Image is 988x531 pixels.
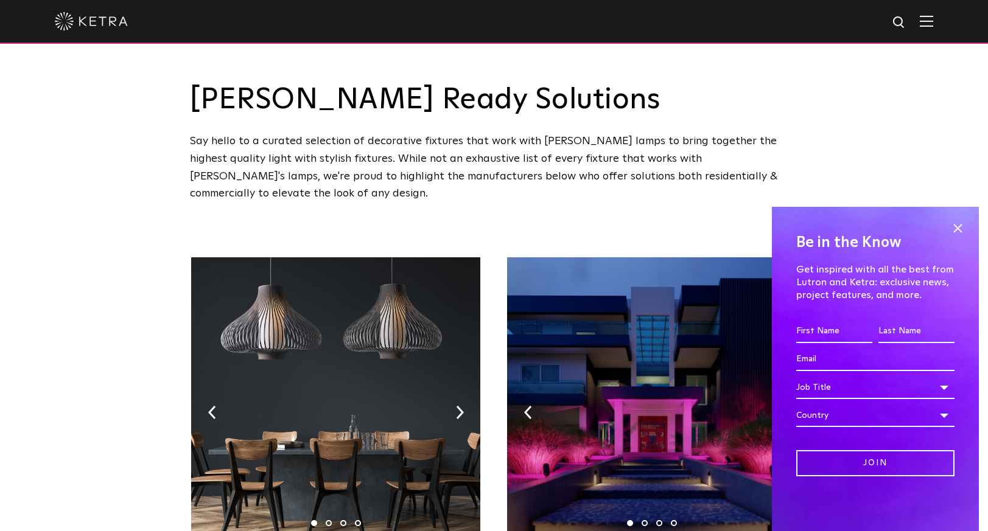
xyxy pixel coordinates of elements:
[878,320,955,343] input: Last Name
[456,406,464,419] img: arrow-right-black.svg
[892,15,907,30] img: search icon
[796,348,955,371] input: Email
[190,133,799,203] div: Say hello to a curated selection of decorative fixtures that work with [PERSON_NAME] lamps to bri...
[796,231,955,254] h4: Be in the Know
[55,12,128,30] img: ketra-logo-2019-white
[796,404,955,427] div: Country
[208,406,216,419] img: arrow-left-black.svg
[796,320,872,343] input: First Name
[796,376,955,399] div: Job Title
[796,263,955,301] p: Get inspired with all the best from Lutron and Ketra: exclusive news, project features, and more.
[524,406,532,419] img: arrow-left-black.svg
[796,450,955,476] input: Join
[920,15,933,27] img: Hamburger%20Nav.svg
[190,85,799,114] h3: [PERSON_NAME] Ready Solutions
